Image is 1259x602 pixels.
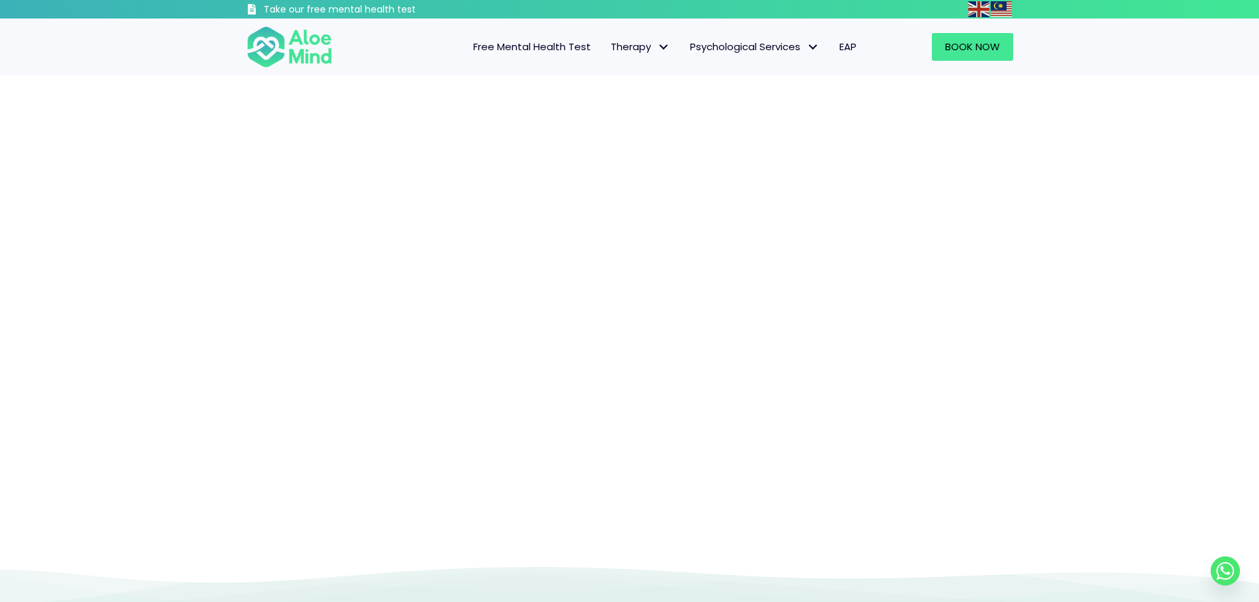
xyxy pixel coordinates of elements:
span: EAP [839,40,857,54]
img: Aloe mind Logo [247,25,332,69]
span: Free Mental Health Test [473,40,591,54]
span: Therapy [611,40,670,54]
span: Psychological Services: submenu [804,38,823,57]
span: Psychological Services [690,40,820,54]
a: Take our free mental health test [247,3,486,19]
a: Book Now [932,33,1013,61]
nav: Menu [350,33,866,61]
a: Malay [991,1,1013,17]
a: Whatsapp [1211,556,1240,585]
a: EAP [829,33,866,61]
a: Psychological ServicesPsychological Services: submenu [680,33,829,61]
a: Free Mental Health Test [463,33,601,61]
h3: Take our free mental health test [264,3,486,17]
img: ms [991,1,1012,17]
iframe: null [247,138,1013,535]
a: English [968,1,991,17]
img: en [968,1,989,17]
span: Therapy: submenu [654,38,673,57]
a: TherapyTherapy: submenu [601,33,680,61]
span: Book Now [945,40,1000,54]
